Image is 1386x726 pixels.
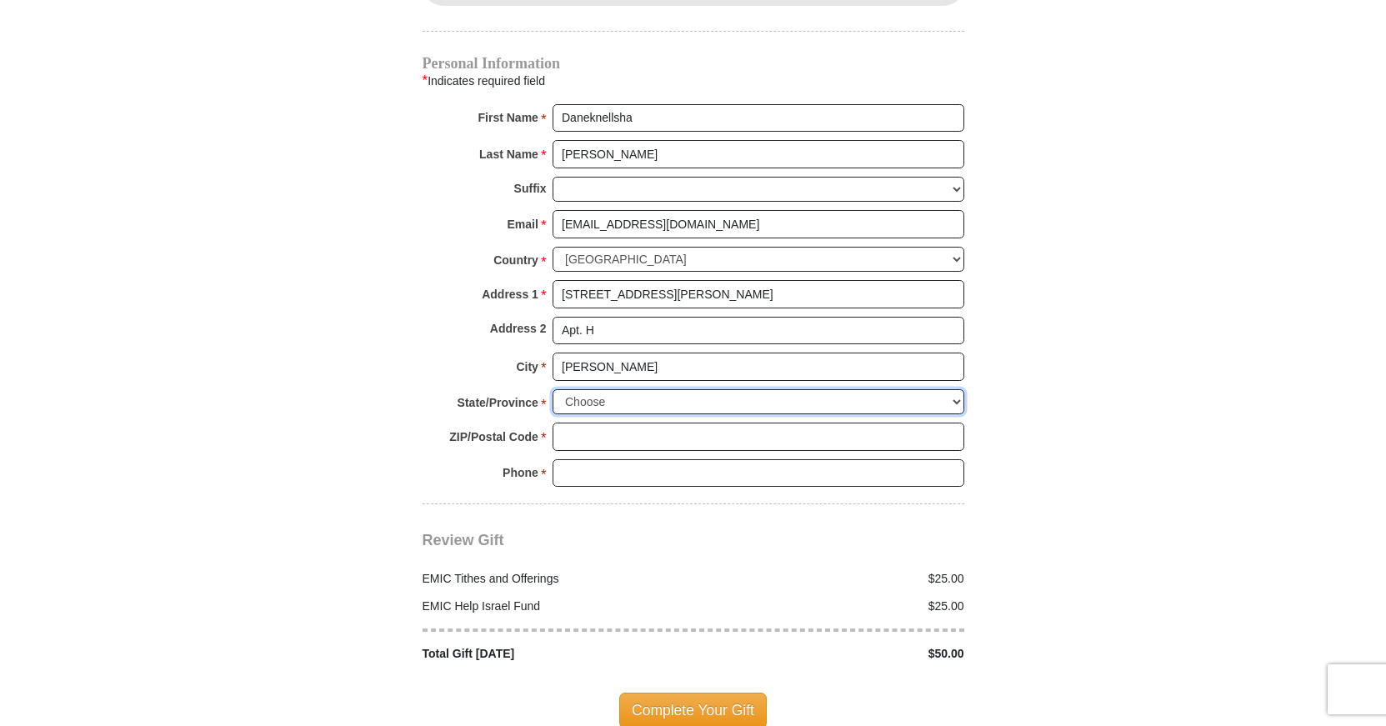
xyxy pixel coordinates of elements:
div: EMIC Help Israel Fund [413,598,693,615]
strong: Address 1 [482,283,538,306]
div: Total Gift [DATE] [413,645,693,663]
strong: Suffix [514,177,547,200]
strong: Email [508,213,538,236]
div: $25.00 [693,598,973,615]
strong: Address 2 [490,317,547,340]
span: Review Gift [423,532,504,548]
strong: First Name [478,106,538,129]
strong: Phone [503,461,538,484]
strong: State/Province [458,391,538,414]
strong: ZIP/Postal Code [449,425,538,448]
div: $25.00 [693,570,973,588]
div: EMIC Tithes and Offerings [413,570,693,588]
h4: Personal Information [423,57,964,70]
strong: Last Name [479,143,538,166]
strong: City [516,355,538,378]
strong: Country [493,248,538,272]
div: Indicates required field [423,70,964,92]
div: $50.00 [693,645,973,663]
